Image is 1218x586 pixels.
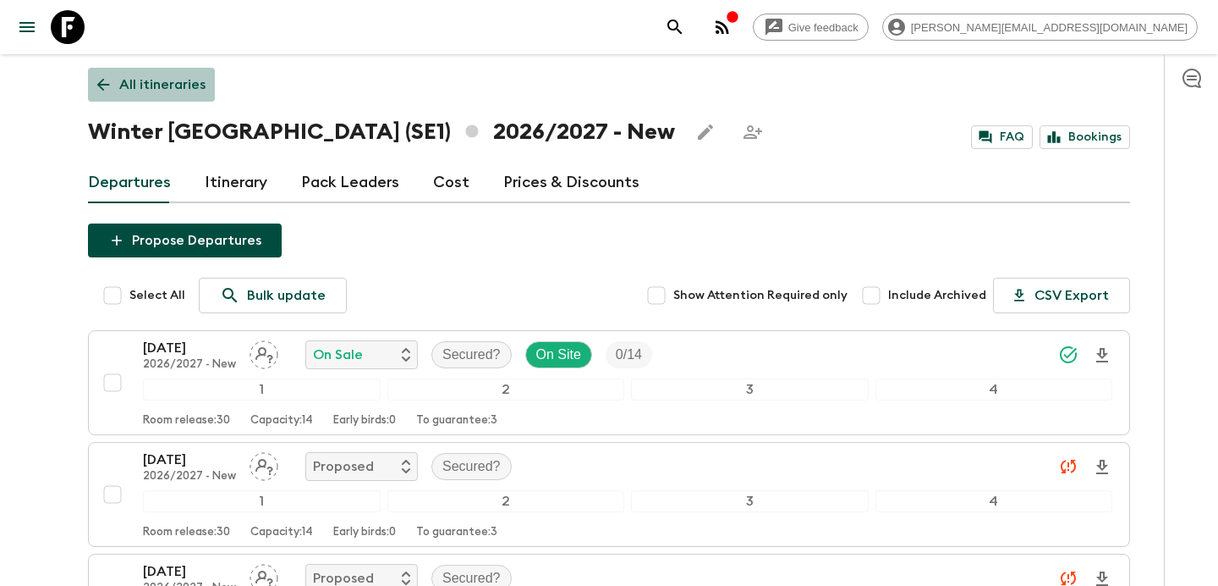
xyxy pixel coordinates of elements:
[442,345,501,365] p: Secured?
[301,163,399,203] a: Pack Leaders
[143,414,230,428] p: Room release: 30
[250,526,313,539] p: Capacity: 14
[1092,457,1112,478] svg: Download Onboarding
[129,287,185,304] span: Select All
[199,278,347,313] a: Bulk update
[143,490,381,512] div: 1
[250,569,278,583] span: Assign pack leader
[536,345,581,365] p: On Site
[433,163,469,203] a: Cost
[779,21,868,34] span: Give feedback
[387,490,625,512] div: 2
[250,457,278,471] span: Assign pack leader
[143,450,236,470] p: [DATE]
[247,285,326,306] p: Bulk update
[1092,346,1112,366] svg: Download Onboarding
[88,115,675,149] h1: Winter [GEOGRAPHIC_DATA] (SE1) 2026/2027 - New
[88,442,1130,547] button: [DATE]2026/2027 - NewAssign pack leaderProposedSecured?1234Room release:30Capacity:14Early birds:...
[689,115,722,149] button: Edit this itinerary
[143,470,236,484] p: 2026/2027 - New
[616,345,642,365] p: 0 / 14
[88,68,215,102] a: All itineraries
[993,278,1130,313] button: CSV Export
[88,163,171,203] a: Departures
[503,163,639,203] a: Prices & Discounts
[431,453,512,480] div: Secured?
[143,526,230,539] p: Room release: 30
[902,21,1197,34] span: [PERSON_NAME][EMAIL_ADDRESS][DOMAIN_NAME]
[313,456,374,477] p: Proposed
[88,224,282,257] button: Propose Departures
[119,75,206,95] p: All itineraries
[143,338,236,358] p: [DATE]
[1040,125,1130,149] a: Bookings
[875,379,1113,401] div: 4
[888,287,986,304] span: Include Archived
[525,341,592,368] div: On Site
[736,115,770,149] span: Share this itinerary
[88,330,1130,435] button: [DATE]2026/2027 - NewAssign pack leaderOn SaleSecured?On SiteTrip Fill1234Room release:30Capacity...
[143,379,381,401] div: 1
[431,341,512,368] div: Secured?
[442,456,501,477] p: Secured?
[416,526,497,539] p: To guarantee: 3
[205,163,267,203] a: Itinerary
[143,358,236,372] p: 2026/2027 - New
[1058,456,1078,477] svg: Unable to sync - Check prices and secured
[631,490,869,512] div: 3
[971,125,1033,149] a: FAQ
[313,345,363,365] p: On Sale
[875,490,1113,512] div: 4
[631,379,869,401] div: 3
[387,379,625,401] div: 2
[658,10,692,44] button: search adventures
[606,341,652,368] div: Trip Fill
[333,414,396,428] p: Early birds: 0
[673,287,848,304] span: Show Attention Required only
[333,526,396,539] p: Early birds: 0
[753,14,869,41] a: Give feedback
[1058,345,1078,365] svg: Synced Successfully
[143,561,236,582] p: [DATE]
[250,414,313,428] p: Capacity: 14
[416,414,497,428] p: To guarantee: 3
[250,346,278,359] span: Assign pack leader
[10,10,44,44] button: menu
[882,14,1198,41] div: [PERSON_NAME][EMAIL_ADDRESS][DOMAIN_NAME]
